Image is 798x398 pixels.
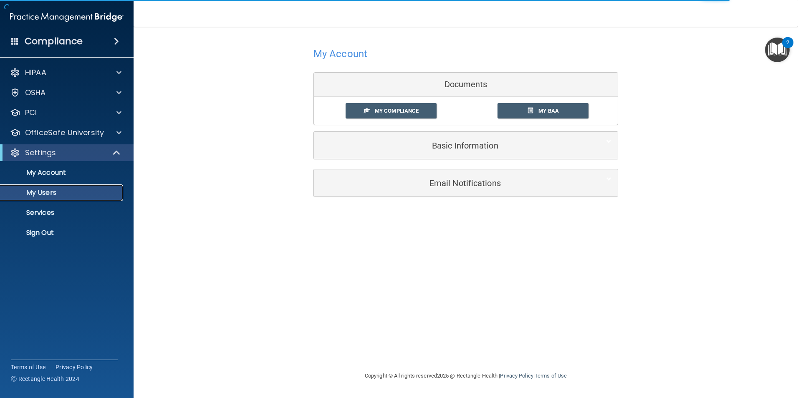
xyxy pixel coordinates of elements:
[10,68,121,78] a: HIPAA
[5,229,119,237] p: Sign Out
[25,108,37,118] p: PCI
[10,108,121,118] a: PCI
[5,189,119,197] p: My Users
[314,73,618,97] div: Documents
[25,148,56,158] p: Settings
[25,128,104,138] p: OfficeSafe University
[10,128,121,138] a: OfficeSafe University
[25,35,83,47] h4: Compliance
[320,174,611,192] a: Email Notifications
[535,373,567,379] a: Terms of Use
[10,88,121,98] a: OSHA
[538,108,559,114] span: My BAA
[10,148,121,158] a: Settings
[500,373,533,379] a: Privacy Policy
[25,88,46,98] p: OSHA
[320,136,611,155] a: Basic Information
[313,48,367,59] h4: My Account
[56,363,93,371] a: Privacy Policy
[320,179,586,188] h5: Email Notifications
[25,68,46,78] p: HIPAA
[320,141,586,150] h5: Basic Information
[765,38,790,62] button: Open Resource Center, 2 new notifications
[5,209,119,217] p: Services
[11,375,79,383] span: Ⓒ Rectangle Health 2024
[786,43,789,53] div: 2
[5,169,119,177] p: My Account
[10,9,124,25] img: PMB logo
[11,363,45,371] a: Terms of Use
[375,108,419,114] span: My Compliance
[313,363,618,389] div: Copyright © All rights reserved 2025 @ Rectangle Health | |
